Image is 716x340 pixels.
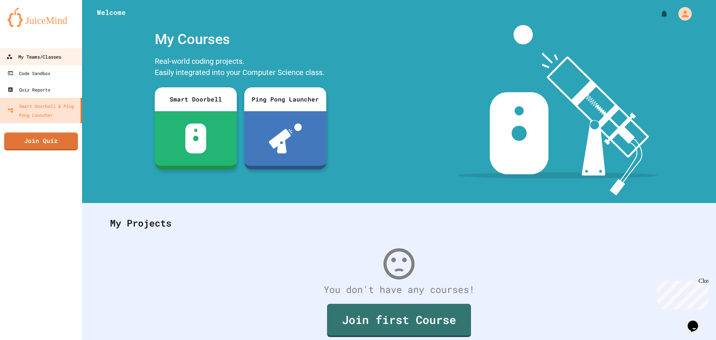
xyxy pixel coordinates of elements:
[654,278,709,309] iframe: chat widget
[185,124,207,153] img: sdb-white.svg
[151,54,330,82] div: Real-world coding projects. Easily integrated into your Computer Science class.
[3,3,51,47] div: Chat with us now!Close
[7,85,50,94] div: Quiz Reports
[7,69,50,78] div: Code Sandbox
[671,5,694,22] div: My Account
[7,7,75,27] img: logo-orange.svg
[4,132,78,150] a: Join Quiz
[151,25,330,54] div: My Courses
[269,124,302,153] img: ppl-with-ball.png
[6,52,61,62] div: My Teams/Classes
[155,87,237,111] div: Smart Doorbell
[646,7,671,20] div: My Notifications
[327,304,471,337] a: Join first Course
[103,283,695,297] div: You don't have any courses!
[7,102,78,119] div: Smart Doorbell & Ping Pong Launcher
[103,209,695,238] div: My Projects
[244,87,326,111] div: Ping Pong Launcher
[685,310,709,333] iframe: chat widget
[458,25,657,196] img: banner-image-my-projects.png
